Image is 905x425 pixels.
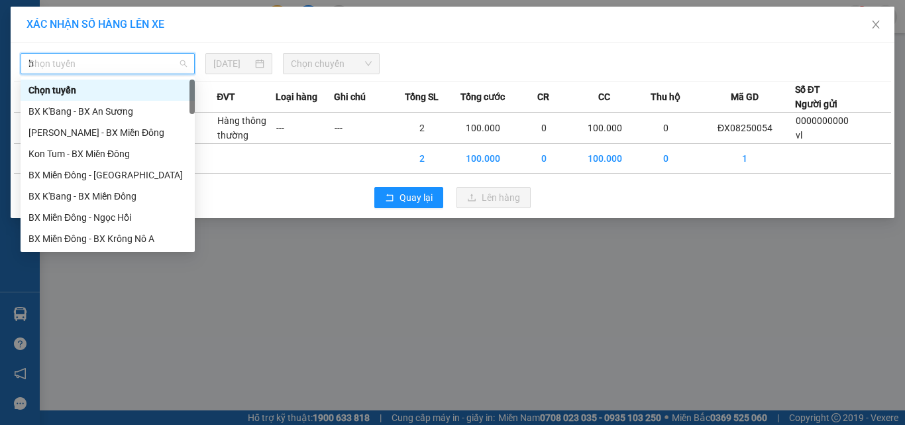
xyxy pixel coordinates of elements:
[21,186,195,207] div: BX K'Bang - BX Miền Đông
[334,113,392,144] td: ---
[21,164,195,186] div: BX Miền Đông - Đắk Hà
[399,190,433,205] span: Quay lại
[28,231,187,246] div: BX Miền Đông - BX Krông Nô A
[695,144,795,174] td: 1
[796,130,802,141] span: vl
[651,90,680,104] span: Thu hộ
[21,207,195,228] div: BX Miền Đông - Ngọc Hồi
[460,90,505,104] span: Tổng cước
[731,90,759,104] span: Mã GD
[795,82,837,111] div: Số ĐT Người gửi
[28,104,187,119] div: BX K'Bang - BX An Sương
[276,113,334,144] td: ---
[28,147,187,161] div: Kon Tum - BX Miền Đông
[291,54,372,74] span: Chọn chuyến
[598,90,610,104] span: CC
[871,19,881,30] span: close
[451,144,515,174] td: 100.000
[21,101,195,122] div: BX K'Bang - BX An Sương
[28,83,187,97] div: Chọn tuyến
[28,125,187,140] div: [PERSON_NAME] - BX Miền Đông
[515,144,573,174] td: 0
[276,90,317,104] span: Loại hàng
[213,56,252,71] input: 12/08/2025
[451,113,515,144] td: 100.000
[27,18,164,30] span: XÁC NHẬN SỐ HÀNG LÊN XE
[405,90,439,104] span: Tổng SL
[28,189,187,204] div: BX K'Bang - BX Miền Đông
[796,115,849,126] span: 0000000000
[537,90,549,104] span: CR
[393,144,451,174] td: 2
[637,113,695,144] td: 0
[573,144,637,174] td: 100.000
[695,113,795,144] td: ĐX08250054
[217,90,235,104] span: ĐVT
[456,187,531,208] button: uploadLên hàng
[21,228,195,249] div: BX Miền Đông - BX Krông Nô A
[393,113,451,144] td: 2
[28,168,187,182] div: BX Miền Đông - [GEOGRAPHIC_DATA]
[374,187,443,208] button: rollbackQuay lại
[385,193,394,204] span: rollback
[21,80,195,101] div: Chọn tuyến
[28,210,187,225] div: BX Miền Đông - Ngọc Hồi
[28,54,187,74] span: Chọn tuyến
[573,113,637,144] td: 100.000
[334,90,366,104] span: Ghi chú
[515,113,573,144] td: 0
[21,122,195,143] div: Ngọc Hồi - BX Miền Đông
[637,144,695,174] td: 0
[857,7,894,44] button: Close
[21,143,195,164] div: Kon Tum - BX Miền Đông
[217,113,275,144] td: Hàng thông thường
